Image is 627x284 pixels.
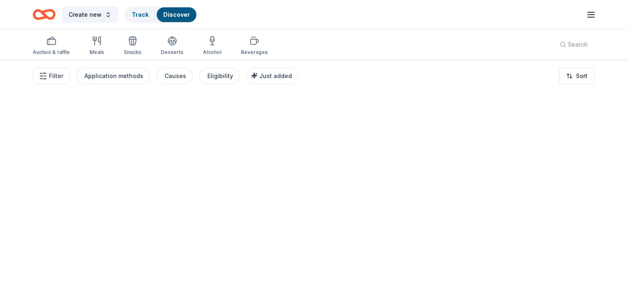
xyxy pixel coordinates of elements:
button: Just added [246,68,298,84]
span: Create new [69,10,102,20]
div: Desserts [161,49,183,56]
div: Auction & raffle [33,49,70,56]
span: Sort [576,71,587,81]
button: Meals [89,33,104,60]
button: Create new [62,7,118,23]
button: Eligibility [199,68,240,84]
div: Alcohol [203,49,221,56]
a: Home [33,5,56,24]
button: Beverages [241,33,268,60]
div: Causes [165,71,186,81]
button: TrackDiscover [125,7,197,23]
button: Filter [33,68,70,84]
div: Beverages [241,49,268,56]
span: Filter [49,71,63,81]
button: Sort [559,68,594,84]
a: Track [132,11,149,18]
button: Auction & raffle [33,33,70,60]
div: Application methods [84,71,143,81]
button: Snacks [124,33,141,60]
button: Alcohol [203,33,221,60]
div: Eligibility [207,71,233,81]
button: Application methods [76,68,150,84]
button: Desserts [161,33,183,60]
span: Just added [259,72,292,79]
div: Snacks [124,49,141,56]
div: Meals [89,49,104,56]
button: Causes [156,68,193,84]
a: Discover [163,11,190,18]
